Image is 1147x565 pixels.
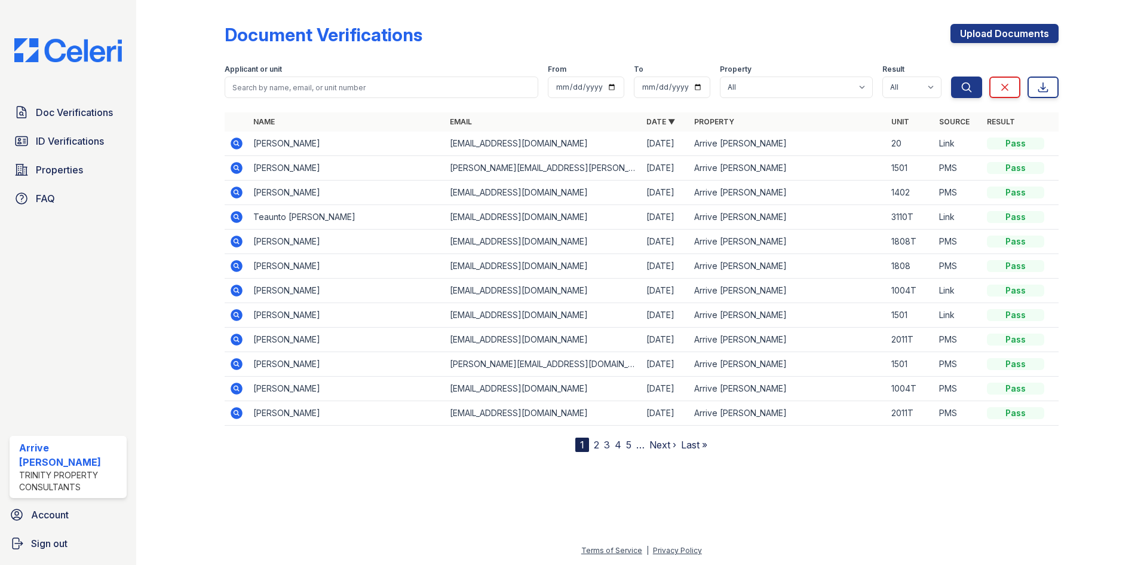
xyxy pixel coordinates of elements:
td: [PERSON_NAME] [249,352,445,377]
td: PMS [934,328,982,352]
span: FAQ [36,191,55,206]
td: [DATE] [642,156,689,181]
td: [PERSON_NAME] [249,132,445,156]
a: Account [5,503,131,527]
td: Link [934,205,982,230]
td: PMS [934,377,982,401]
div: Pass [987,309,1044,321]
td: [EMAIL_ADDRESS][DOMAIN_NAME] [445,205,642,230]
td: 1004T [887,279,934,303]
a: Properties [10,158,127,182]
td: Arrive [PERSON_NAME] [689,254,886,279]
a: Email [450,117,472,126]
div: Pass [987,162,1044,174]
td: PMS [934,181,982,205]
a: Date ▼ [646,117,675,126]
label: Applicant or unit [225,65,282,74]
td: Arrive [PERSON_NAME] [689,377,886,401]
div: Pass [987,334,1044,346]
div: Pass [987,187,1044,198]
div: Pass [987,211,1044,223]
td: Link [934,132,982,156]
td: [DATE] [642,352,689,377]
a: Unit [891,117,909,126]
div: Pass [987,383,1044,395]
label: Property [720,65,752,74]
td: [PERSON_NAME] [249,279,445,303]
td: [PERSON_NAME] [249,401,445,426]
a: Sign out [5,532,131,555]
td: [PERSON_NAME] [249,303,445,328]
td: Arrive [PERSON_NAME] [689,132,886,156]
label: Result [882,65,904,74]
td: [DATE] [642,205,689,230]
a: Privacy Policy [653,546,702,555]
span: Doc Verifications [36,105,113,120]
td: [DATE] [642,254,689,279]
a: Name [253,117,275,126]
td: 1808T [887,230,934,254]
div: Pass [987,285,1044,297]
td: 1004T [887,377,934,401]
td: 1402 [887,181,934,205]
td: 2011T [887,401,934,426]
td: Link [934,279,982,303]
td: Arrive [PERSON_NAME] [689,279,886,303]
a: Doc Verifications [10,100,127,124]
td: Arrive [PERSON_NAME] [689,181,886,205]
a: Upload Documents [950,24,1059,43]
td: [PERSON_NAME] [249,377,445,401]
td: [DATE] [642,230,689,254]
td: [PERSON_NAME] [249,254,445,279]
td: [EMAIL_ADDRESS][DOMAIN_NAME] [445,279,642,303]
td: Teaunto [PERSON_NAME] [249,205,445,230]
td: [PERSON_NAME] [249,230,445,254]
td: [PERSON_NAME] [249,181,445,205]
td: [DATE] [642,401,689,426]
td: 2011T [887,328,934,352]
td: PMS [934,254,982,279]
td: PMS [934,401,982,426]
a: Terms of Service [581,546,642,555]
td: [EMAIL_ADDRESS][DOMAIN_NAME] [445,230,642,254]
a: FAQ [10,187,127,210]
td: Arrive [PERSON_NAME] [689,401,886,426]
td: [DATE] [642,377,689,401]
td: 1501 [887,303,934,328]
td: [EMAIL_ADDRESS][DOMAIN_NAME] [445,303,642,328]
td: 3110T [887,205,934,230]
a: Next › [649,439,676,451]
a: 3 [604,439,610,451]
td: [EMAIL_ADDRESS][DOMAIN_NAME] [445,401,642,426]
td: Link [934,303,982,328]
td: [DATE] [642,181,689,205]
td: 20 [887,132,934,156]
td: Arrive [PERSON_NAME] [689,303,886,328]
td: [DATE] [642,303,689,328]
span: … [636,438,645,452]
div: 1 [575,438,589,452]
a: 5 [626,439,631,451]
td: [PERSON_NAME] [249,328,445,352]
div: Pass [987,236,1044,248]
td: [DATE] [642,279,689,303]
span: Properties [36,163,83,177]
div: Pass [987,407,1044,419]
td: Arrive [PERSON_NAME] [689,205,886,230]
td: [PERSON_NAME][EMAIL_ADDRESS][PERSON_NAME][DOMAIN_NAME] [445,156,642,181]
td: PMS [934,156,982,181]
span: ID Verifications [36,134,104,148]
td: 1501 [887,156,934,181]
img: CE_Logo_Blue-a8612792a0a2168367f1c8372b55b34899dd931a85d93a1a3d3e32e68fde9ad4.png [5,38,131,62]
td: [PERSON_NAME] [249,156,445,181]
td: 1808 [887,254,934,279]
div: Arrive [PERSON_NAME] [19,441,122,469]
td: [EMAIL_ADDRESS][DOMAIN_NAME] [445,254,642,279]
td: [DATE] [642,328,689,352]
td: 1501 [887,352,934,377]
td: Arrive [PERSON_NAME] [689,230,886,254]
a: Result [987,117,1015,126]
span: Account [31,508,69,522]
td: [EMAIL_ADDRESS][DOMAIN_NAME] [445,132,642,156]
